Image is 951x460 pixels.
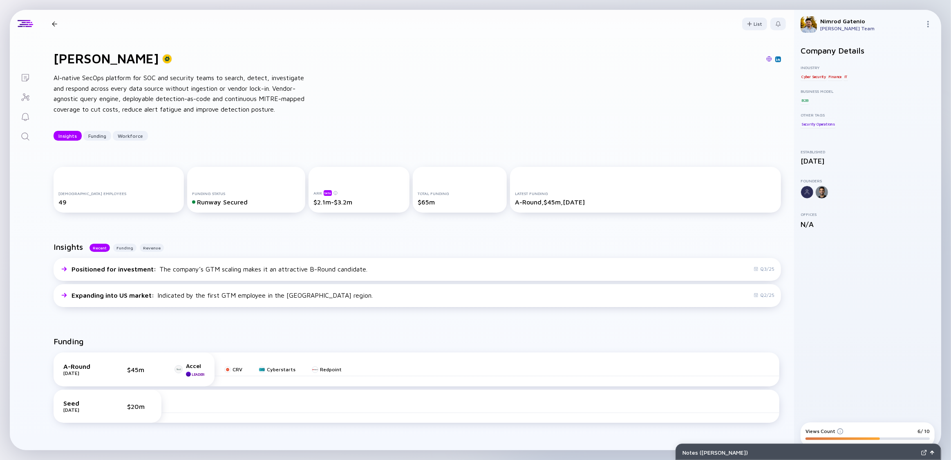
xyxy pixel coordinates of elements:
[192,372,205,377] div: Leader
[754,266,774,272] div: Q3/25
[267,366,295,372] div: Cyberstarts
[917,428,930,434] div: 6/ 10
[801,65,935,70] div: Industry
[72,265,367,273] div: The company’s GTM scaling makes it an attractive B-Round candidate.
[828,72,843,81] div: Finance
[127,403,152,410] div: $20m
[844,72,848,81] div: IT
[806,428,844,434] div: Views Count
[113,131,148,141] button: Workforce
[224,366,242,372] a: CRV
[801,120,836,128] div: Security Operations
[801,112,935,117] div: Other Tags
[682,449,918,456] div: Notes ( [PERSON_NAME] )
[63,407,104,413] div: [DATE]
[192,191,300,196] div: Funding Status
[113,130,148,142] div: Workforce
[801,96,809,104] div: B2B
[515,191,776,196] div: Latest Funding
[742,18,767,30] button: List
[801,16,817,33] img: Nimrod Profile Picture
[324,190,332,196] div: beta
[83,131,111,141] button: Funding
[83,130,111,142] div: Funding
[54,130,82,142] div: Insights
[72,292,373,299] div: Indicated by the first GTM employee in the [GEOGRAPHIC_DATA] region.
[54,337,84,346] h2: Funding
[10,126,40,146] a: Search
[54,51,159,66] h1: [PERSON_NAME]
[90,244,110,252] button: Recent
[925,21,931,27] img: Menu
[820,25,922,31] div: [PERSON_NAME] Team
[776,57,780,61] img: Vega Linkedin Page
[418,198,502,206] div: $65m
[186,362,205,369] div: Accel
[801,178,935,183] div: Founders
[58,191,179,196] div: [DEMOGRAPHIC_DATA] Employees
[921,450,927,456] img: Expand Notes
[58,198,179,206] div: 49
[63,370,104,376] div: [DATE]
[63,363,104,370] div: A-Round
[801,89,935,94] div: Business Model
[312,366,342,372] a: Redpoint
[313,190,405,196] div: ARR
[801,72,827,81] div: Cyber Security
[10,67,40,87] a: Lists
[313,198,405,206] div: $2.1m-$3.2m
[63,399,104,407] div: Seed
[766,56,772,62] img: Vega Website
[801,220,935,229] div: N/A
[192,198,300,206] div: Runway Secured
[54,131,82,141] button: Insights
[515,198,776,206] div: A-Round, $45m, [DATE]
[259,366,295,372] a: Cyberstarts
[801,212,935,217] div: Offices
[140,244,164,252] button: Revenue
[801,149,935,154] div: Established
[72,292,156,299] span: Expanding into US market :
[54,73,315,114] div: AI-native SecOps platform for SOC and security teams to search, detect, investigate and respond a...
[754,292,774,298] div: Q2/25
[320,366,342,372] div: Redpoint
[801,157,935,165] div: [DATE]
[801,46,935,55] h2: Company Details
[10,87,40,106] a: Investor Map
[127,366,152,373] div: $45m
[418,191,502,196] div: Total Funding
[820,18,922,25] div: Nimrod Gatenio
[175,362,205,377] a: AccelLeader
[72,265,158,273] span: Positioned for investment :
[54,242,83,251] h2: Insights
[10,106,40,126] a: Reminders
[930,451,934,455] img: Open Notes
[113,244,136,252] button: Funding
[233,366,242,372] div: CRV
